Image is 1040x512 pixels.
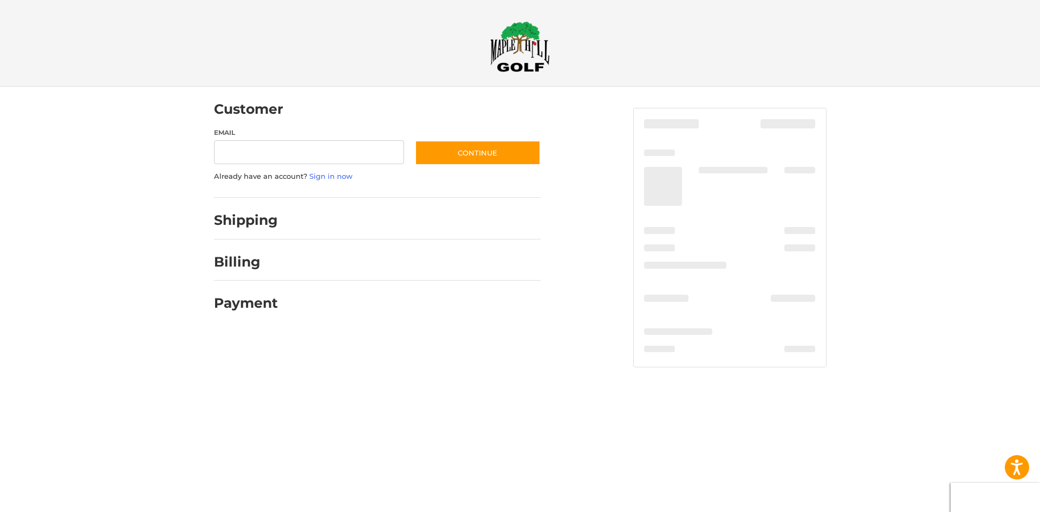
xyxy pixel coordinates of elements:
[214,254,277,270] h2: Billing
[214,128,405,138] label: Email
[11,465,129,501] iframe: Gorgias live chat messenger
[309,172,353,180] a: Sign in now
[490,21,550,72] img: Maple Hill Golf
[214,171,541,182] p: Already have an account?
[214,101,283,118] h2: Customer
[214,212,278,229] h2: Shipping
[214,295,278,312] h2: Payment
[415,140,541,165] button: Continue
[951,483,1040,512] iframe: Google Customer Reviews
